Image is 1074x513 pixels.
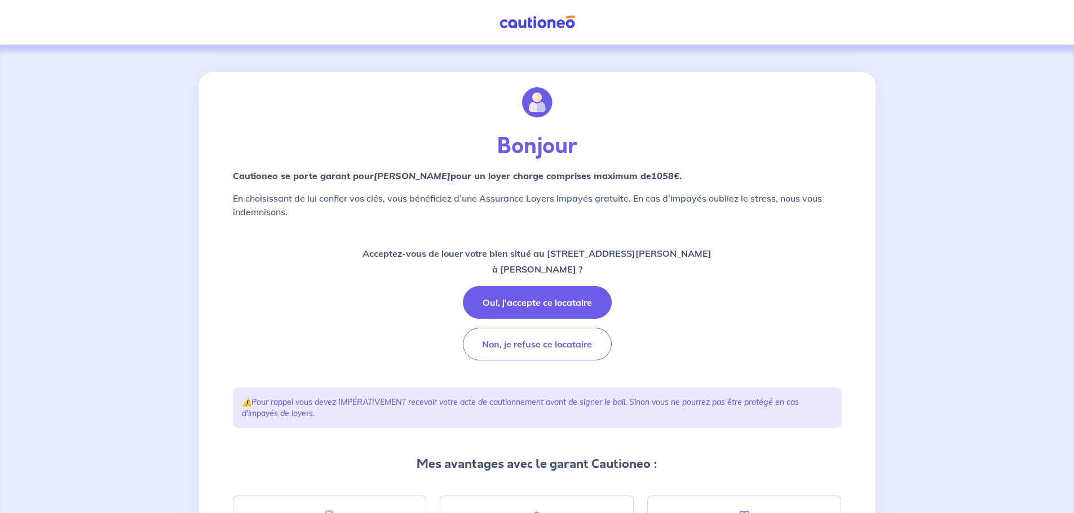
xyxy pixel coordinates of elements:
em: [PERSON_NAME] [374,170,450,181]
p: Bonjour [233,133,842,160]
img: illu_account.svg [522,87,553,118]
p: Acceptez-vous de louer votre bien situé au [STREET_ADDRESS][PERSON_NAME] à [PERSON_NAME] ? [363,246,711,277]
em: 1058€ [651,170,679,181]
strong: Cautioneo se porte garant pour pour un loyer charge comprises maximum de . [233,170,682,181]
p: ⚠️ [242,396,833,419]
p: En choisissant de lui confier vos clés, vous bénéficiez d’une Assurance Loyers Impayés gratuite. ... [233,191,842,218]
button: Oui, j'accepte ce locataire [463,286,612,319]
button: Non, je refuse ce locataire [463,328,612,360]
p: Mes avantages avec le garant Cautioneo : [233,455,842,473]
em: Pour rappel vous devez IMPÉRATIVEMENT recevoir votre acte de cautionnement avant de signer le bai... [242,397,799,418]
img: Cautioneo [495,15,580,29]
